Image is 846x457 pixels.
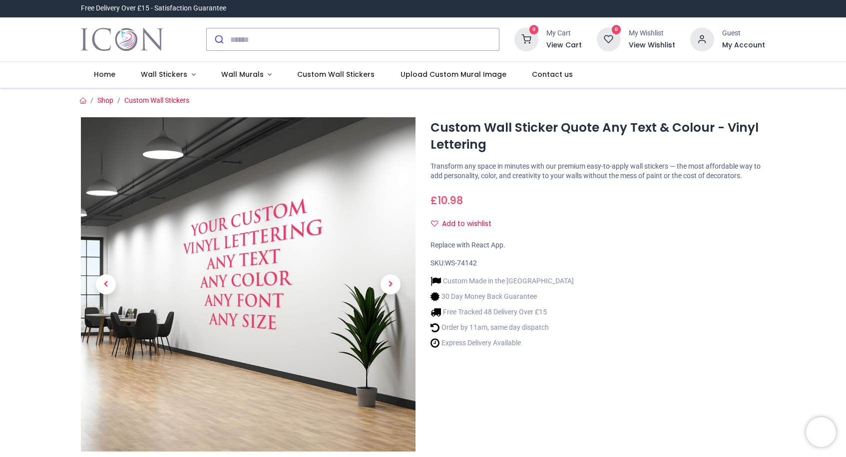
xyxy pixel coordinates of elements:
iframe: Brevo live chat [806,417,836,447]
sup: 0 [612,25,621,34]
a: Previous [81,168,131,402]
span: Next [381,274,401,294]
img: Icon Wall Stickers [81,25,163,53]
span: Contact us [532,69,573,79]
p: Transform any space in minutes with our premium easy-to-apply wall stickers — the most affordable... [430,162,765,181]
a: View Cart [546,40,582,50]
a: 0 [514,35,538,43]
button: Submit [207,28,230,50]
span: £ [430,193,463,208]
img: Custom Wall Sticker Quote Any Text & Colour - Vinyl Lettering [81,117,416,452]
a: Wall Murals [208,62,285,88]
span: Previous [96,274,116,294]
a: My Account [722,40,765,50]
div: Replace with React App. [430,240,765,250]
h1: Custom Wall Sticker Quote Any Text & Colour - Vinyl Lettering [430,119,765,154]
div: My Wishlist [629,28,675,38]
span: WS-74142 [445,259,477,267]
li: Custom Made in the [GEOGRAPHIC_DATA] [430,276,574,286]
a: View Wishlist [629,40,675,50]
span: Home [94,69,115,79]
a: Custom Wall Stickers [124,96,189,104]
span: Upload Custom Mural Image [401,69,506,79]
li: 30 Day Money Back Guarantee [430,291,574,302]
a: Next [366,168,416,402]
a: Shop [97,96,113,104]
li: Express Delivery Available [430,338,574,348]
i: Add to wishlist [431,220,438,227]
a: Logo of Icon Wall Stickers [81,25,163,53]
li: Free Tracked 48 Delivery Over £15 [430,307,574,317]
li: Order by 11am, same day dispatch [430,322,574,333]
iframe: Customer reviews powered by Trustpilot [555,3,765,13]
span: 10.98 [437,193,463,208]
sup: 0 [529,25,539,34]
a: 0 [597,35,621,43]
button: Add to wishlistAdd to wishlist [430,216,500,232]
span: Wall Murals [221,69,264,79]
span: Wall Stickers [141,69,187,79]
div: SKU: [430,258,765,268]
a: Wall Stickers [128,62,208,88]
span: Custom Wall Stickers [297,69,375,79]
div: My Cart [546,28,582,38]
div: Free Delivery Over £15 - Satisfaction Guarantee [81,3,226,13]
div: Guest [722,28,765,38]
